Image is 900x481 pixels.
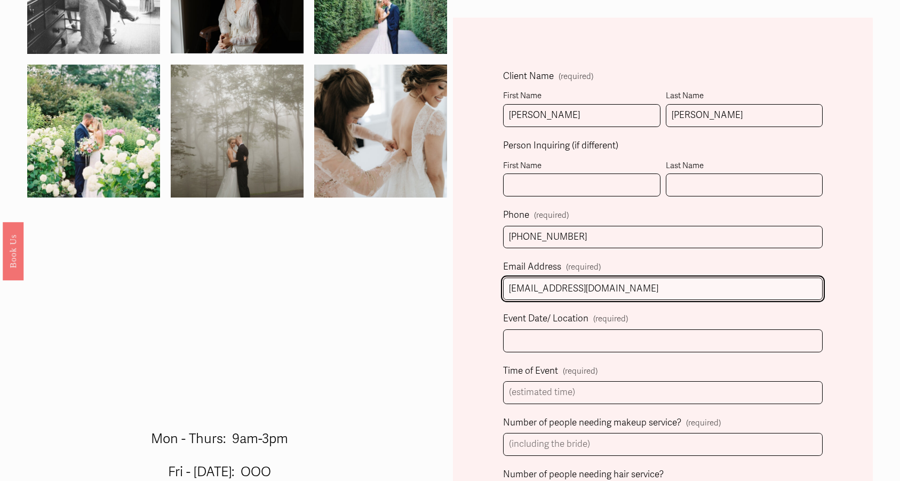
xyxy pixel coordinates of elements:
span: (required) [559,73,593,81]
span: Mon - Thurs: 9am-3pm [151,431,288,447]
span: (required) [534,211,569,219]
img: a&b-249.jpg [138,65,337,198]
span: Event Date/ Location [503,311,588,327]
span: Fri - [DATE]: OOO [168,464,271,480]
span: Person Inquiring (if different) [503,138,618,154]
span: (required) [686,416,721,430]
span: Client Name [503,68,554,85]
input: (including the bride) [503,433,822,456]
span: (required) [566,260,601,274]
span: Number of people needing makeup service? [503,415,681,431]
span: Email Address [503,259,561,275]
span: (required) [563,364,598,379]
div: First Name [503,89,660,104]
span: Time of Event [503,363,558,380]
span: (required) [593,312,628,326]
div: First Name [503,159,660,174]
img: 14305484_1259623107382072_1992716122685880553_o.jpg [27,43,160,219]
span: Phone [503,207,529,224]
div: Last Name [666,159,823,174]
input: (estimated time) [503,381,822,404]
img: ASW-178.jpg [281,65,481,198]
div: Last Name [666,89,823,104]
a: Book Us [3,222,23,280]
